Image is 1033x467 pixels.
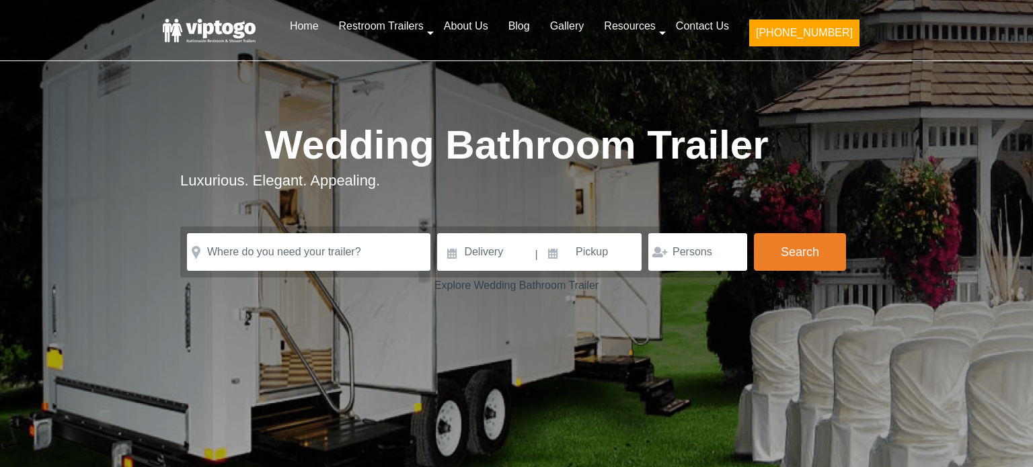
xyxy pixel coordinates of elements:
span: Luxurious. Elegant. Appealing. [180,172,380,189]
a: About Us [434,11,498,41]
a: [PHONE_NUMBER] [739,11,870,54]
a: Blog [498,11,540,41]
input: Delivery [437,233,533,271]
a: Restroom Trailers [329,11,434,41]
a: Contact Us [666,11,739,41]
input: Persons [648,233,747,271]
a: Home [280,11,329,41]
a: Resources [594,11,665,41]
button: Search [754,233,846,271]
input: Where do you need your trailer? [187,233,430,271]
span: Wedding Bathroom Trailer [265,122,769,167]
a: Gallery [540,11,595,41]
input: Pickup [539,233,642,271]
button: [PHONE_NUMBER] [749,19,859,46]
span: | [535,233,538,276]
